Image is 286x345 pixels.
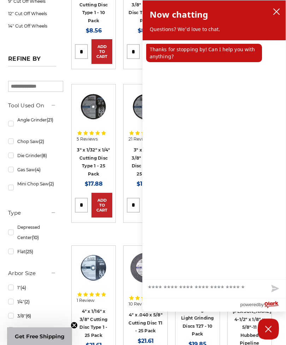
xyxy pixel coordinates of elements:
[240,298,286,311] a: Powered by Olark
[8,310,56,322] a: 3/8"
[77,251,111,285] img: 4" x 1/16" x 3/8" Cutting Disc
[8,245,56,258] a: Flat
[7,327,72,345] div: Get Free ShippingClose teaser
[8,20,56,32] a: 14" Cut Off Wheels
[8,135,56,148] a: Chop Saw
[77,137,98,141] span: 5 Reviews
[8,209,56,217] h5: Type
[39,139,44,144] span: (2)
[137,180,155,187] span: $17.88
[129,251,162,285] img: 4 inch cut off wheel for angle grinder
[129,137,151,141] span: 21 Reviews
[91,39,112,64] a: Add to Cart
[91,193,112,218] a: Add to Cart
[79,309,107,338] a: 4" x 1/16" x 3/8" Cutting Disc Type 1 - 25 Pack
[143,40,286,279] div: chat
[35,167,41,172] span: (4)
[15,333,65,340] span: Get Free Shipping
[41,153,47,158] span: (8)
[240,300,258,309] span: powered
[77,298,95,303] span: 1 Review
[20,285,26,290] span: (4)
[47,117,53,123] span: (21)
[138,27,154,34] span: $8.56
[146,44,262,62] p: Thanks for stopping by! Can I help you with anything?
[259,300,264,309] span: by
[258,319,279,340] button: Close Chatbox
[86,27,102,34] span: $8.56
[8,296,56,308] a: 1/4"
[32,235,39,240] span: (10)
[8,178,56,197] a: Mini Chop Saw
[8,269,56,278] h5: Arbor Size
[71,322,78,329] button: Close teaser
[26,313,31,319] span: (6)
[8,324,56,336] a: 5/8"
[24,299,30,304] span: (2)
[8,149,56,162] a: Die Grinder
[8,221,56,244] a: Depressed Center
[77,89,111,123] img: 3" x 1/32" x 1/4" Cutting Disc
[85,180,103,187] span: $17.88
[129,302,151,306] span: 10 Reviews
[150,7,208,22] h2: Now chatting
[8,163,56,176] a: Gas Saw
[8,101,56,110] h5: Tool Used On
[138,338,154,344] span: $21.61
[8,114,56,133] a: Angle Grinder
[8,281,56,294] a: 1"
[8,7,56,20] a: 12" Cut Off Wheels
[263,280,286,298] button: Send message
[150,26,279,33] p: Questions? We'd love to chat.
[129,312,162,333] a: 4" x .040 x 5/8" Cutting Disc T1 - 25 Pack
[77,147,110,177] a: 3" x 1/32" x 1/4" Cutting Disc Type 1 - 25 Pack
[271,6,282,17] button: close chatbox
[49,181,54,186] span: (2)
[129,89,162,123] img: 3" x 1/32" x 3/8" Cut Off Wheel
[25,249,33,254] span: (25)
[8,55,56,66] h5: Refine by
